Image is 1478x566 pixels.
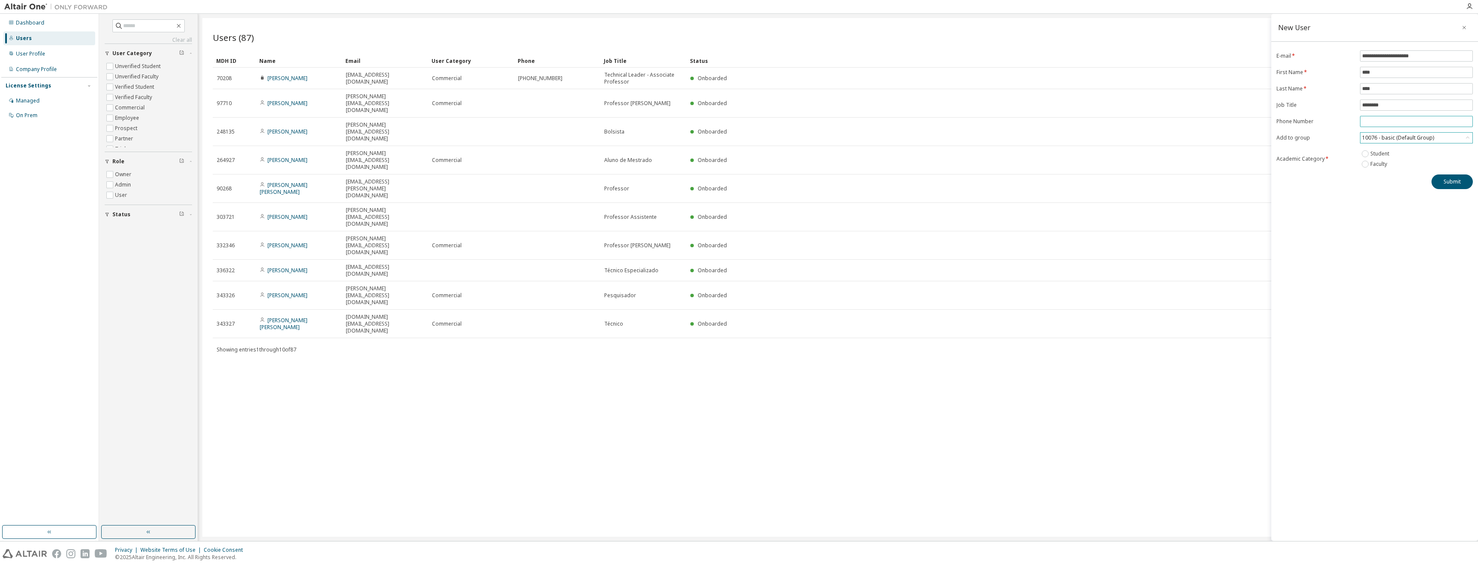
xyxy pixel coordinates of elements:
[432,292,462,299] span: Commercial
[1360,133,1472,143] div: 10076 - basic (Default Group)
[115,92,154,103] label: Verified Faculty
[698,213,727,221] span: Onboarded
[115,82,156,92] label: Verified Student
[260,181,307,196] a: [PERSON_NAME] [PERSON_NAME]
[346,93,424,114] span: [PERSON_NAME][EMAIL_ADDRESS][DOMAIN_NAME]
[95,549,107,558] img: youtube.svg
[115,123,139,134] label: Prospect
[105,44,192,63] button: User Category
[267,75,307,82] a: [PERSON_NAME]
[1370,159,1389,169] label: Faculty
[432,75,462,82] span: Commercial
[112,211,130,218] span: Status
[259,54,338,68] div: Name
[217,267,235,274] span: 336322
[140,547,204,554] div: Website Terms of Use
[217,292,235,299] span: 343326
[105,152,192,171] button: Role
[115,144,127,154] label: Trial
[698,185,727,192] span: Onboarded
[1278,24,1310,31] div: New User
[1276,69,1355,76] label: First Name
[267,213,307,221] a: [PERSON_NAME]
[115,190,129,200] label: User
[216,54,252,68] div: MDH ID
[217,346,296,353] span: Showing entries 1 through 10 of 87
[698,320,727,327] span: Onboarded
[432,242,462,249] span: Commercial
[698,242,727,249] span: Onboarded
[115,180,133,190] label: Admin
[432,157,462,164] span: Commercial
[16,112,37,119] div: On Prem
[204,547,248,554] div: Cookie Consent
[6,82,51,89] div: License Settings
[115,547,140,554] div: Privacy
[604,242,671,249] span: Professor [PERSON_NAME]
[604,157,652,164] span: Aluno de Mestrado
[698,156,727,164] span: Onboarded
[115,103,146,113] label: Commercial
[217,75,232,82] span: 70208
[52,549,61,558] img: facebook.svg
[1276,118,1355,125] label: Phone Number
[1276,53,1355,59] label: E-mail
[345,54,425,68] div: Email
[115,61,162,72] label: Unverified Student
[604,320,623,327] span: Técnico
[1276,85,1355,92] label: Last Name
[179,158,184,165] span: Clear filter
[267,156,307,164] a: [PERSON_NAME]
[213,31,254,44] span: Users (87)
[217,242,235,249] span: 332346
[518,75,562,82] span: [PHONE_NUMBER]
[115,113,141,123] label: Employee
[1276,134,1355,141] label: Add to group
[3,549,47,558] img: altair_logo.svg
[267,292,307,299] a: [PERSON_NAME]
[179,211,184,218] span: Clear filter
[346,207,424,227] span: [PERSON_NAME][EMAIL_ADDRESS][DOMAIN_NAME]
[1276,155,1355,162] label: Academic Category
[179,50,184,57] span: Clear filter
[432,100,462,107] span: Commercial
[115,554,248,561] p: © 2025 Altair Engineering, Inc. All Rights Reserved.
[698,75,727,82] span: Onboarded
[698,267,727,274] span: Onboarded
[16,50,45,57] div: User Profile
[1431,174,1473,189] button: Submit
[115,169,133,180] label: Owner
[115,72,160,82] label: Unverified Faculty
[217,128,235,135] span: 248135
[346,150,424,171] span: [PERSON_NAME][EMAIL_ADDRESS][DOMAIN_NAME]
[16,66,57,73] div: Company Profile
[604,214,657,221] span: Professor Assistente
[1276,102,1355,109] label: Job Title
[698,292,727,299] span: Onboarded
[604,72,683,85] span: Technical Leader - Associate Professor
[217,320,235,327] span: 343327
[346,314,424,334] span: [DOMAIN_NAME][EMAIL_ADDRESS][DOMAIN_NAME]
[217,214,235,221] span: 303721
[346,264,424,277] span: [EMAIL_ADDRESS][DOMAIN_NAME]
[518,54,597,68] div: Phone
[698,100,727,107] span: Onboarded
[267,128,307,135] a: [PERSON_NAME]
[105,37,192,44] a: Clear all
[267,242,307,249] a: [PERSON_NAME]
[432,54,511,68] div: User Category
[604,128,624,135] span: Bolsista
[604,292,636,299] span: Pesquisador
[604,267,658,274] span: Técnico Especializado
[16,35,32,42] div: Users
[267,100,307,107] a: [PERSON_NAME]
[690,54,1412,68] div: Status
[346,235,424,256] span: [PERSON_NAME][EMAIL_ADDRESS][DOMAIN_NAME]
[604,185,629,192] span: Professor
[346,121,424,142] span: [PERSON_NAME][EMAIL_ADDRESS][DOMAIN_NAME]
[698,128,727,135] span: Onboarded
[346,285,424,306] span: [PERSON_NAME][EMAIL_ADDRESS][DOMAIN_NAME]
[81,549,90,558] img: linkedin.svg
[16,19,44,26] div: Dashboard
[1361,133,1435,143] div: 10076 - basic (Default Group)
